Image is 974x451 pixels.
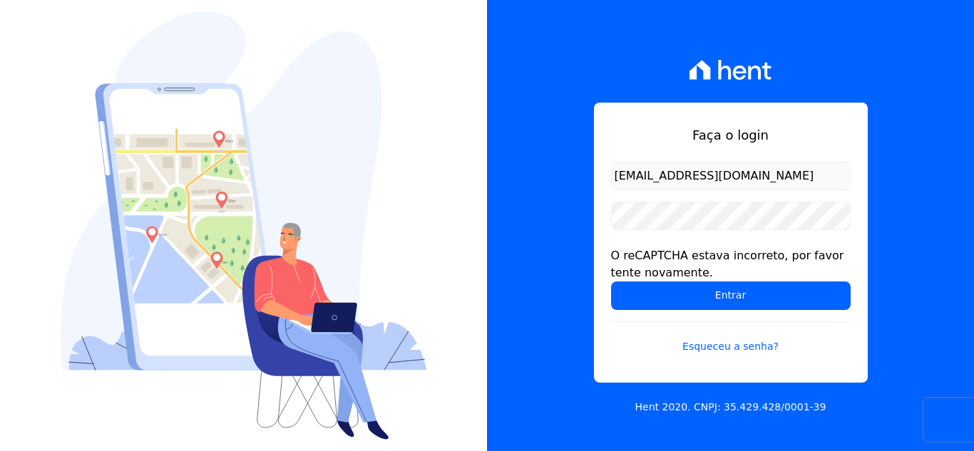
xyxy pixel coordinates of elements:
a: Esqueceu a senha? [611,321,851,354]
div: O reCAPTCHA estava incorreto, por favor tente novamente. [611,247,851,281]
input: Entrar [611,281,851,310]
img: Login [61,11,427,440]
h1: Faça o login [611,125,851,145]
p: Hent 2020. CNPJ: 35.429.428/0001-39 [635,400,826,415]
input: Email [611,162,851,190]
